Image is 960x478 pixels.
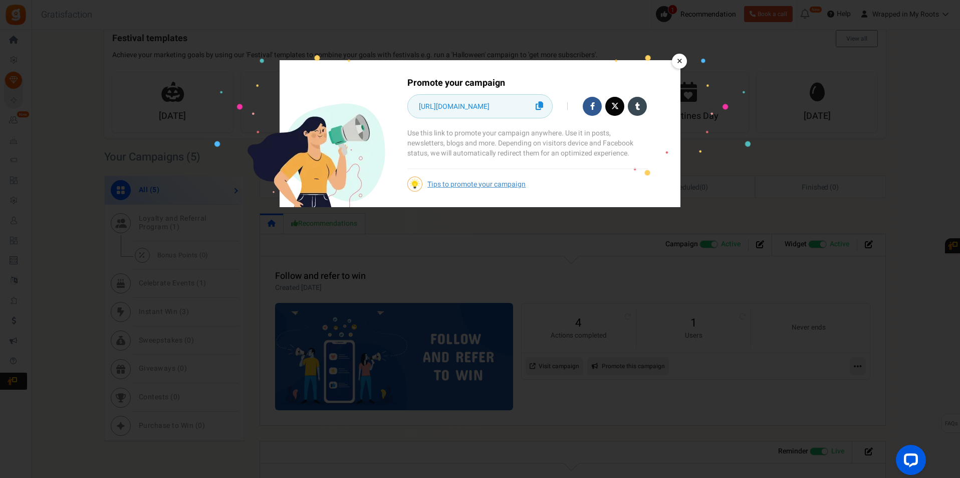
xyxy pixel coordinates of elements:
[672,54,687,69] a: ×
[407,78,648,89] h4: Promote your campaign
[427,179,526,190] a: Tips to promote your campaign
[532,96,547,116] a: Click to Copy
[242,103,385,208] img: Promote
[407,128,648,169] p: Use this link to promote your campaign anywhere. Use it in posts, newsletters, blogs and more. De...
